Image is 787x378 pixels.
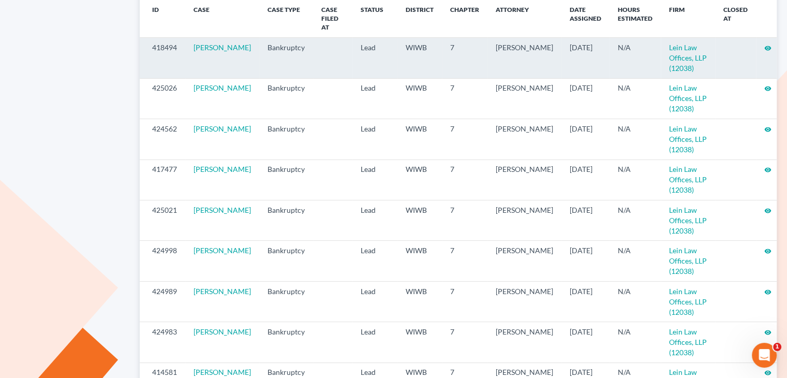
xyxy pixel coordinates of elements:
[259,322,313,362] td: Bankruptcy
[669,124,707,154] a: Lein Law Offices, LLP (12038)
[194,368,251,376] a: [PERSON_NAME]
[397,322,442,362] td: WIWB
[140,38,185,78] td: 418494
[352,159,397,200] td: Lead
[352,78,397,119] td: Lead
[669,165,707,194] a: Lein Law Offices, LLP (12038)
[442,241,487,281] td: 7
[487,78,561,119] td: [PERSON_NAME]
[610,159,661,200] td: N/A
[442,322,487,362] td: 7
[561,159,610,200] td: [DATE]
[487,281,561,322] td: [PERSON_NAME]
[610,38,661,78] td: N/A
[259,78,313,119] td: Bankruptcy
[442,159,487,200] td: 7
[561,200,610,241] td: [DATE]
[259,38,313,78] td: Bankruptcy
[764,288,771,296] i: visibility
[764,368,771,376] a: visibility
[669,246,707,275] a: Lein Law Offices, LLP (12038)
[669,206,707,235] a: Lein Law Offices, LLP (12038)
[487,38,561,78] td: [PERSON_NAME]
[194,43,251,52] a: [PERSON_NAME]
[669,327,707,357] a: Lein Law Offices, LLP (12038)
[140,119,185,159] td: 424562
[194,327,251,336] a: [PERSON_NAME]
[561,322,610,362] td: [DATE]
[442,119,487,159] td: 7
[352,38,397,78] td: Lead
[669,83,707,113] a: Lein Law Offices, LLP (12038)
[352,200,397,241] td: Lead
[561,119,610,159] td: [DATE]
[764,85,771,92] i: visibility
[140,200,185,241] td: 425021
[764,206,771,214] a: visibility
[397,78,442,119] td: WIWB
[764,246,771,255] a: visibility
[764,369,771,376] i: visibility
[397,281,442,322] td: WIWB
[442,78,487,119] td: 7
[140,78,185,119] td: 425026
[397,241,442,281] td: WIWB
[764,126,771,133] i: visibility
[764,248,771,255] i: visibility
[352,241,397,281] td: Lead
[669,287,707,316] a: Lein Law Offices, LLP (12038)
[764,83,771,92] a: visibility
[259,200,313,241] td: Bankruptcy
[194,246,251,255] a: [PERSON_NAME]
[352,119,397,159] td: Lead
[140,241,185,281] td: 424998
[352,322,397,362] td: Lead
[610,78,661,119] td: N/A
[669,43,707,72] a: Lein Law Offices, LLP (12038)
[194,83,251,92] a: [PERSON_NAME]
[561,241,610,281] td: [DATE]
[194,124,251,133] a: [PERSON_NAME]
[610,322,661,362] td: N/A
[764,207,771,214] i: visibility
[764,329,771,336] i: visibility
[140,281,185,322] td: 424989
[194,165,251,173] a: [PERSON_NAME]
[140,322,185,362] td: 424983
[487,322,561,362] td: [PERSON_NAME]
[487,200,561,241] td: [PERSON_NAME]
[259,119,313,159] td: Bankruptcy
[487,159,561,200] td: [PERSON_NAME]
[442,281,487,322] td: 7
[764,43,771,52] a: visibility
[752,343,777,368] iframe: Intercom live chat
[561,38,610,78] td: [DATE]
[561,281,610,322] td: [DATE]
[194,206,251,214] a: [PERSON_NAME]
[442,200,487,241] td: 7
[442,38,487,78] td: 7
[764,45,771,52] i: visibility
[259,241,313,281] td: Bankruptcy
[561,78,610,119] td: [DATE]
[352,281,397,322] td: Lead
[610,119,661,159] td: N/A
[610,241,661,281] td: N/A
[259,159,313,200] td: Bankruptcy
[764,287,771,296] a: visibility
[397,200,442,241] td: WIWB
[140,159,185,200] td: 417477
[764,124,771,133] a: visibility
[764,327,771,336] a: visibility
[610,281,661,322] td: N/A
[487,119,561,159] td: [PERSON_NAME]
[610,200,661,241] td: N/A
[397,119,442,159] td: WIWB
[764,165,771,173] a: visibility
[397,159,442,200] td: WIWB
[487,241,561,281] td: [PERSON_NAME]
[397,38,442,78] td: WIWB
[764,166,771,173] i: visibility
[259,281,313,322] td: Bankruptcy
[773,343,781,351] span: 1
